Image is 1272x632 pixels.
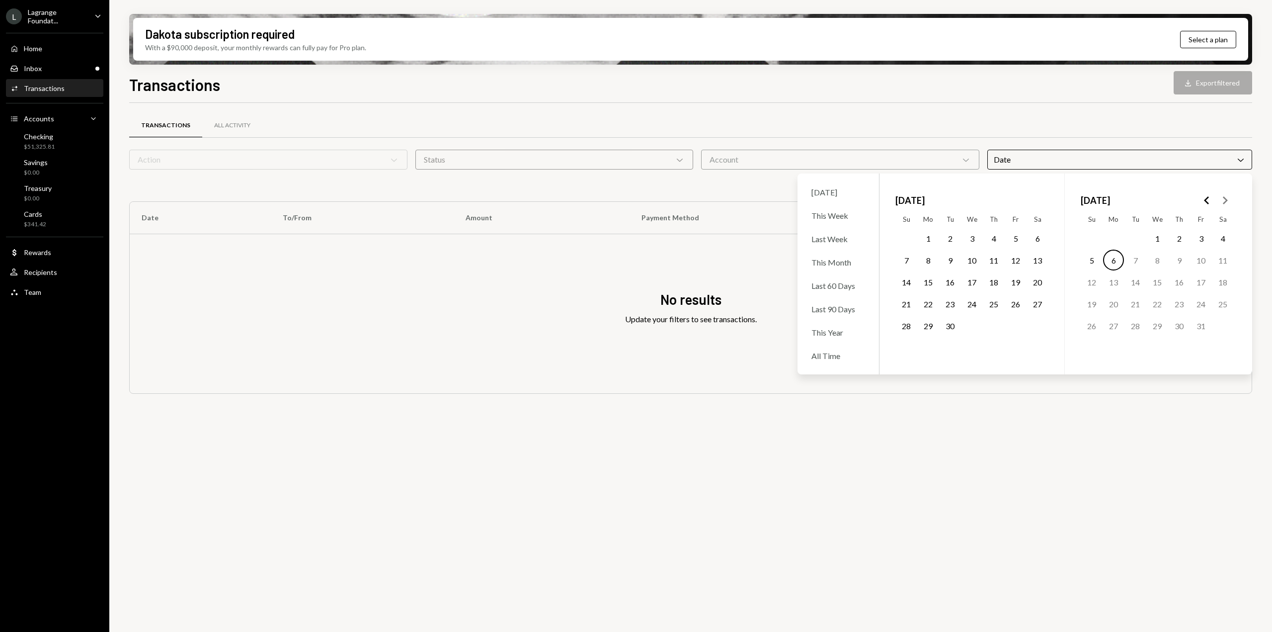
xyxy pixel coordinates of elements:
a: Team [6,283,103,301]
button: Sunday, October 26th, 2025 [1081,315,1102,336]
button: Wednesday, September 24th, 2025 [961,293,982,314]
button: Saturday, September 6th, 2025 [1027,228,1048,249]
button: Thursday, October 16th, 2025 [1169,271,1190,292]
th: Tuesday [1124,211,1146,227]
button: Monday, September 29th, 2025 [918,315,939,336]
div: $341.42 [24,220,46,229]
th: Friday [1190,211,1212,227]
button: Friday, September 5th, 2025 [1005,228,1026,249]
button: Saturday, October 4th, 2025 [1212,228,1233,249]
div: No results [660,290,721,309]
button: Tuesday, September 2nd, 2025 [940,228,960,249]
th: Saturday [1212,211,1234,227]
div: Home [24,44,42,53]
div: With a $90,000 deposit, your monthly rewards can fully pay for Pro plan. [145,42,366,53]
button: Tuesday, October 14th, 2025 [1125,271,1146,292]
button: Monday, October 13th, 2025 [1103,271,1124,292]
button: Thursday, September 11th, 2025 [983,250,1004,271]
div: $0.00 [24,194,52,203]
div: Cards [24,210,46,218]
button: Thursday, September 25th, 2025 [983,293,1004,314]
th: Thursday [1168,211,1190,227]
button: Thursday, September 4th, 2025 [983,228,1004,249]
div: Recipients [24,268,57,276]
a: Transactions [6,79,103,97]
a: Savings$0.00 [6,155,103,179]
button: Tuesday, September 23rd, 2025 [940,293,960,314]
button: Friday, September 26th, 2025 [1005,293,1026,314]
div: L [6,8,22,24]
button: Go to the Next Month [1216,191,1234,209]
button: Wednesday, September 3rd, 2025 [961,228,982,249]
button: Monday, September 1st, 2025 [918,228,939,249]
th: Saturday [1027,211,1048,227]
a: Cards$341.42 [6,207,103,231]
a: Recipients [6,263,103,281]
button: Wednesday, October 8th, 2025 [1147,250,1168,271]
th: To/From [271,202,454,234]
button: Friday, October 10th, 2025 [1191,250,1211,271]
button: Saturday, October 25th, 2025 [1212,293,1233,314]
th: Tuesday [939,211,961,227]
button: Sunday, September 28th, 2025 [896,315,917,336]
th: Thursday [983,211,1005,227]
button: Saturday, October 11th, 2025 [1212,250,1233,271]
div: Inbox [24,64,42,73]
a: Home [6,39,103,57]
button: Sunday, September 7th, 2025 [896,250,917,271]
div: Transactions [141,121,190,130]
th: Wednesday [1146,211,1168,227]
table: September 2025 [895,211,1048,359]
button: Tuesday, October 21st, 2025 [1125,293,1146,314]
button: Saturday, September 27th, 2025 [1027,293,1048,314]
button: Tuesday, September 30th, 2025 [940,315,960,336]
a: All Activity [202,113,262,138]
div: Transactions [24,84,65,92]
button: Saturday, September 13th, 2025 [1027,250,1048,271]
a: Inbox [6,59,103,77]
table: October 2025 [1081,211,1234,359]
span: [DATE] [895,189,925,211]
div: $0.00 [24,169,48,177]
button: Wednesday, October 15th, 2025 [1147,271,1168,292]
button: Go to the Previous Month [1198,191,1216,209]
a: Transactions [129,113,202,138]
button: Sunday, October 5th, 2025 [1081,250,1102,271]
th: Monday [1103,211,1124,227]
a: Checking$51,325.81 [6,129,103,153]
div: Date [987,150,1253,170]
button: Tuesday, October 28th, 2025 [1125,315,1146,336]
button: Friday, September 12th, 2025 [1005,250,1026,271]
div: All Time [805,345,871,366]
div: This Year [805,322,871,343]
th: Sunday [895,211,917,227]
th: Amount [454,202,630,234]
button: Today, Monday, October 6th, 2025 [1103,250,1124,271]
button: Monday, September 15th, 2025 [918,271,939,292]
span: [DATE] [1081,189,1110,211]
button: Friday, October 3rd, 2025 [1191,228,1211,249]
button: Tuesday, September 16th, 2025 [940,271,960,292]
button: Monday, September 8th, 2025 [918,250,939,271]
button: Monday, October 20th, 2025 [1103,293,1124,314]
div: $51,325.81 [24,143,55,151]
div: Last 90 Days [805,298,871,320]
div: Savings [24,158,48,167]
button: Wednesday, October 1st, 2025 [1147,228,1168,249]
button: Wednesday, September 17th, 2025 [961,271,982,292]
button: Tuesday, September 9th, 2025 [940,250,960,271]
button: Sunday, September 14th, 2025 [896,271,917,292]
button: Wednesday, September 10th, 2025 [961,250,982,271]
button: Wednesday, October 29th, 2025 [1147,315,1168,336]
th: Sunday [1081,211,1103,227]
div: Checking [24,132,55,141]
button: Thursday, September 18th, 2025 [983,271,1004,292]
div: Last 60 Days [805,275,871,296]
th: Friday [1005,211,1027,227]
div: This Month [805,252,871,273]
div: Dakota subscription required [145,26,295,42]
button: Thursday, October 23rd, 2025 [1169,293,1190,314]
button: Friday, September 19th, 2025 [1005,271,1026,292]
button: Monday, September 22nd, 2025 [918,293,939,314]
button: Friday, October 31st, 2025 [1191,315,1211,336]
